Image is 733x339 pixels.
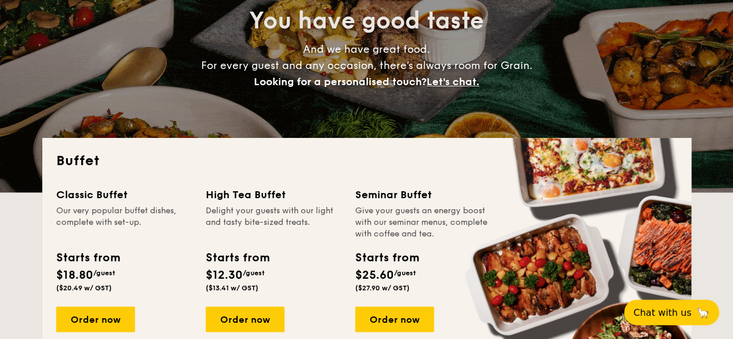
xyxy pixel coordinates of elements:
[206,249,269,267] div: Starts from
[56,152,677,170] h2: Buffet
[56,205,192,240] div: Our very popular buffet dishes, complete with set-up.
[93,269,115,277] span: /guest
[355,307,434,332] div: Order now
[696,306,710,319] span: 🦙
[56,268,93,282] span: $18.80
[56,284,112,292] span: ($20.49 w/ GST)
[206,284,258,292] span: ($13.41 w/ GST)
[394,269,416,277] span: /guest
[355,284,410,292] span: ($27.90 w/ GST)
[355,187,491,203] div: Seminar Buffet
[206,187,341,203] div: High Tea Buffet
[624,300,719,325] button: Chat with us🦙
[201,43,533,88] span: And we have great food. For every guest and any occasion, there’s always room for Grain.
[355,249,418,267] div: Starts from
[206,307,285,332] div: Order now
[243,269,265,277] span: /guest
[206,205,341,240] div: Delight your guests with our light and tasty bite-sized treats.
[633,307,691,318] span: Chat with us
[56,187,192,203] div: Classic Buffet
[249,7,484,35] span: You have good taste
[355,205,491,240] div: Give your guests an energy boost with our seminar menus, complete with coffee and tea.
[355,268,394,282] span: $25.60
[56,249,119,267] div: Starts from
[254,75,426,88] span: Looking for a personalised touch?
[56,307,135,332] div: Order now
[206,268,243,282] span: $12.30
[426,75,479,88] span: Let's chat.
